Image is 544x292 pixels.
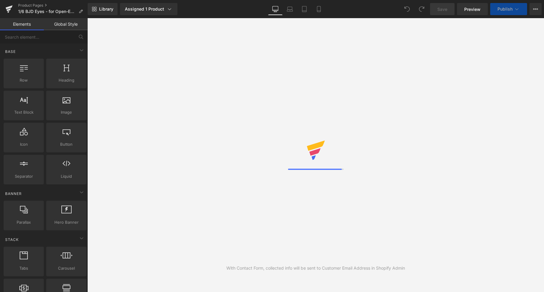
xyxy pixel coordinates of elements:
span: Liquid [48,173,85,180]
span: Base [5,49,16,54]
a: Mobile [312,3,326,15]
span: Hero Banner [48,219,85,225]
span: Publish [497,7,513,11]
a: Desktop [268,3,283,15]
span: Icon [5,141,42,148]
span: Library [99,6,113,12]
button: More [529,3,542,15]
a: New Library [88,3,118,15]
span: Banner [5,191,22,196]
div: Assigned 1 Product [125,6,173,12]
span: Heading [48,77,85,83]
span: Text Block [5,109,42,115]
span: Preview [464,6,481,12]
span: Tabs [5,265,42,271]
span: Parallax [5,219,42,225]
a: Global Style [44,18,88,30]
span: Save [437,6,447,12]
span: 1/6 BJD Eyes - for Open-Eyed Head [18,9,76,14]
span: Image [48,109,85,115]
span: Row [5,77,42,83]
span: Button [48,141,85,148]
div: With Contact Form, collected info will be sent to Customer Email Address in Shopify Admin [226,265,405,271]
a: Product Pages [18,3,88,8]
span: Stack [5,237,19,242]
a: Laptop [283,3,297,15]
button: Undo [401,3,413,15]
a: Preview [457,3,488,15]
span: Separator [5,173,42,180]
button: Publish [490,3,527,15]
button: Redo [416,3,428,15]
a: Tablet [297,3,312,15]
span: Carousel [48,265,85,271]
